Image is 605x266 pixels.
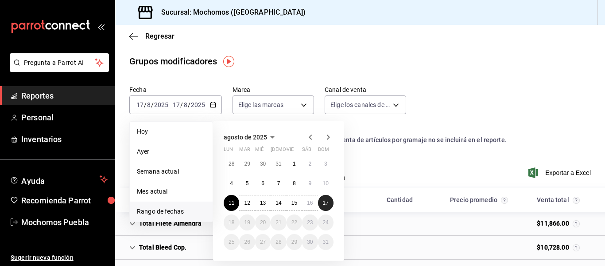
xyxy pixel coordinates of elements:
[287,175,302,191] button: 8 de agosto de 2025
[244,161,250,167] abbr: 29 de julio de 2025
[302,195,318,211] button: 16 de agosto de 2025
[260,219,266,226] abbr: 20 de agosto de 2025
[224,214,239,230] button: 18 de agosto de 2025
[137,187,206,196] span: Mes actual
[573,244,580,251] svg: Venta total = venta de artículos + venta grupos modificadores
[255,214,271,230] button: 20 de agosto de 2025
[154,7,306,18] h3: Sucursal: Mochomos ([GEOGRAPHIC_DATA])
[239,195,255,211] button: 12 de agosto de 2025
[302,214,318,230] button: 23 de agosto de 2025
[229,239,234,245] abbr: 25 de agosto de 2025
[360,192,439,208] div: HeadCell
[330,100,390,109] span: Elige los canales de venta
[393,244,407,251] div: Cell
[147,101,151,108] input: --
[287,156,302,172] button: 1 de agosto de 2025
[229,161,234,167] abbr: 28 de julio de 2025
[307,239,313,245] abbr: 30 de agosto de 2025
[97,23,105,30] button: open_drawer_menu
[302,175,318,191] button: 9 de agosto de 2025
[260,239,266,245] abbr: 27 de agosto de 2025
[255,234,271,250] button: 27 de agosto de 2025
[323,180,329,187] abbr: 10 de agosto de 2025
[318,234,334,250] button: 31 de agosto de 2025
[21,174,96,185] span: Ayuda
[255,147,264,156] abbr: miércoles
[307,200,313,206] abbr: 16 de agosto de 2025
[275,219,281,226] abbr: 21 de agosto de 2025
[275,239,281,245] abbr: 28 de agosto de 2025
[115,236,605,260] div: Row
[137,167,206,176] span: Semana actual
[255,175,271,191] button: 6 de agosto de 2025
[24,58,95,67] span: Pregunta a Parrot AI
[323,200,329,206] abbr: 17 de agosto de 2025
[154,101,169,108] input: ----
[21,90,108,102] span: Reportes
[318,214,334,230] button: 24 de agosto de 2025
[519,192,598,208] div: HeadCell
[261,180,264,187] abbr: 6 de agosto de 2025
[145,32,175,40] span: Regresar
[223,56,234,67] button: Tooltip marker
[224,175,239,191] button: 4 de agosto de 2025
[323,219,329,226] abbr: 24 de agosto de 2025
[393,220,407,227] div: Cell
[224,195,239,211] button: 11 de agosto de 2025
[323,239,329,245] abbr: 31 de agosto de 2025
[224,234,239,250] button: 25 de agosto de 2025
[115,212,605,236] div: Row
[224,132,278,143] button: agosto de 2025
[573,220,580,227] svg: Venta total = venta de artículos + venta grupos modificadores
[190,101,206,108] input: ----
[308,180,311,187] abbr: 9 de agosto de 2025
[439,192,519,208] div: HeadCell
[21,133,108,145] span: Inventarios
[307,219,313,226] abbr: 23 de agosto de 2025
[275,161,281,167] abbr: 31 de julio de 2025
[246,180,249,187] abbr: 5 de agosto de 2025
[11,253,108,262] span: Sugerir nueva función
[255,195,271,211] button: 13 de agosto de 2025
[122,239,194,256] div: Cell
[308,161,311,167] abbr: 2 de agosto de 2025
[271,156,286,172] button: 31 de julio de 2025
[137,127,206,136] span: Hoy
[302,234,318,250] button: 30 de agosto de 2025
[287,234,302,250] button: 29 de agosto de 2025
[271,147,323,156] abbr: jueves
[277,180,280,187] abbr: 7 de agosto de 2025
[271,214,286,230] button: 21 de agosto de 2025
[172,101,180,108] input: --
[238,100,283,109] span: Elige las marcas
[129,55,217,68] div: Grupos modificadores
[129,87,222,93] label: Fecha
[287,214,302,230] button: 22 de agosto de 2025
[136,101,144,108] input: --
[530,167,591,178] button: Exportar a Excel
[287,147,294,156] abbr: viernes
[21,111,108,123] span: Personal
[260,200,266,206] abbr: 13 de agosto de 2025
[287,195,302,211] button: 15 de agosto de 2025
[224,156,239,172] button: 28 de julio de 2025
[21,216,108,228] span: Mochomos Puebla
[224,147,233,156] abbr: lunes
[239,156,255,172] button: 29 de julio de 2025
[293,180,296,187] abbr: 8 de agosto de 2025
[10,53,109,72] button: Pregunta a Parrot AI
[229,200,234,206] abbr: 11 de agosto de 2025
[318,156,334,172] button: 3 de agosto de 2025
[230,180,233,187] abbr: 4 de agosto de 2025
[275,200,281,206] abbr: 14 de agosto de 2025
[137,147,206,156] span: Ayer
[233,87,314,93] label: Marca
[137,207,206,216] span: Rango de fechas
[291,239,297,245] abbr: 29 de agosto de 2025
[260,161,266,167] abbr: 30 de julio de 2025
[472,220,486,227] div: Cell
[129,32,175,40] button: Regresar
[244,200,250,206] abbr: 12 de agosto de 2025
[530,215,586,232] div: Cell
